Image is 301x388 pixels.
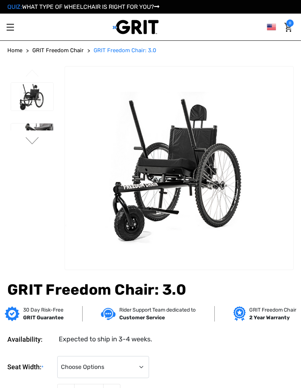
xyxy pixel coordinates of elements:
[25,137,40,146] button: Go to slide 2 of 3
[113,19,159,35] img: GRIT All-Terrain Wheelchair and Mobility Equipment
[11,83,53,111] img: GRIT Freedom Chair: 3.0
[65,92,293,244] img: GRIT Freedom Chair: 3.0
[23,315,64,321] strong: GRIT Guarantee
[23,306,64,314] p: 30 Day Risk-Free
[94,46,156,55] a: GRIT Freedom Chair: 3.0
[32,46,84,55] a: GRIT Freedom Chair
[7,281,294,299] h1: GRIT Freedom Chair: 3.0
[7,27,14,28] span: Toggle menu
[249,315,290,321] strong: 2 Year Warranty
[7,46,294,55] nav: Breadcrumb
[7,334,54,344] dt: Availability:
[119,306,196,314] p: Rider Support Team dedicated to
[7,47,22,54] span: Home
[7,3,22,10] span: QUIZ:
[283,19,294,35] a: Cart with 0 items
[267,22,276,32] img: us.png
[233,306,246,321] img: Grit freedom
[59,334,152,344] dd: Expected to ship in 3-4 weeks.
[7,356,54,378] label: Seat Width:
[286,19,294,27] span: 0
[25,69,40,78] button: Go to slide 3 of 3
[284,23,292,32] img: Cart
[5,306,19,321] img: GRIT Guarantee
[119,315,165,321] strong: Customer Service
[7,46,22,55] a: Home
[101,308,116,320] img: Customer service
[7,3,159,10] a: QUIZ:WHAT TYPE OF WHEELCHAIR IS RIGHT FOR YOU?
[11,123,53,152] img: GRIT Freedom Chair: 3.0
[249,306,296,314] p: GRIT Freedom Chair
[32,47,84,54] span: GRIT Freedom Chair
[94,47,156,54] span: GRIT Freedom Chair: 3.0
